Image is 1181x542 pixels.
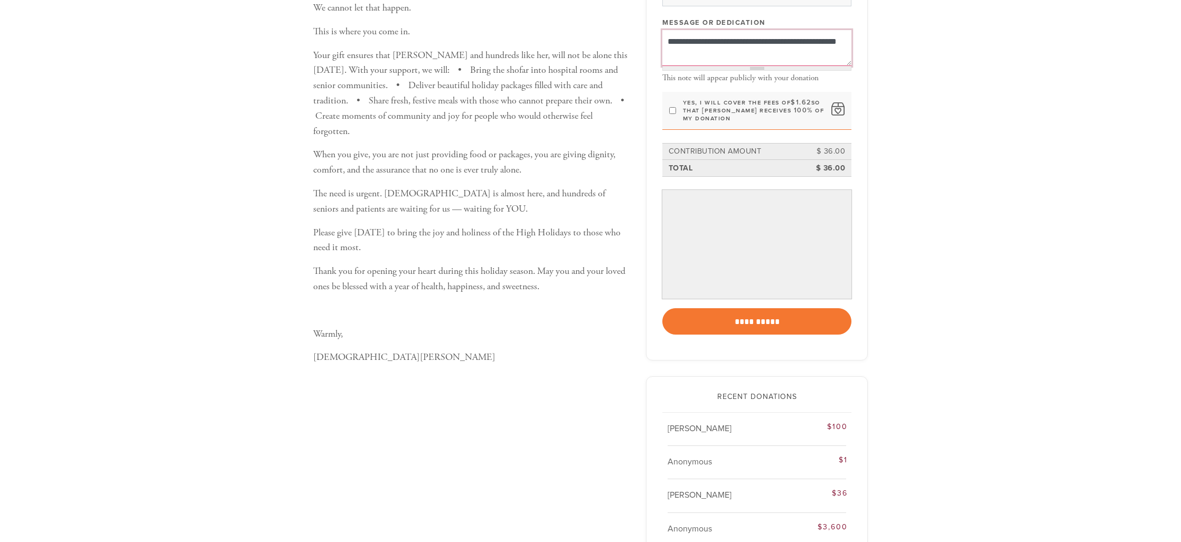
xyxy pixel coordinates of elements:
[785,488,848,499] div: $36
[313,24,630,40] p: This is where you come in.
[785,454,848,465] div: $1
[313,225,630,256] p: Please give [DATE] to bring the joy and holiness of the High Holidays to those who need it most.
[799,144,847,159] td: $ 36.00
[799,161,847,176] td: $ 36.00
[313,1,630,16] p: We cannot let that happen.
[668,490,732,500] span: [PERSON_NAME]
[668,524,712,534] span: Anonymous
[667,144,800,159] td: Contribution Amount
[668,423,732,434] span: [PERSON_NAME]
[796,98,811,107] span: 1.62
[664,192,849,297] iframe: Secure payment input frame
[313,327,630,342] p: Warmly,
[662,73,851,83] div: This note will appear publicly with your donation
[313,350,630,365] p: [DEMOGRAPHIC_DATA][PERSON_NAME]
[668,457,712,467] span: Anonymous
[785,521,848,533] div: $3,600
[667,161,800,176] td: Total
[662,18,765,27] label: Message or dedication
[313,264,630,294] p: Thank you for opening your heart during this holiday season. May you and your loved ones be bless...
[683,99,825,122] label: Yes, I will cover the fees of so that [PERSON_NAME] receives 100% of my donation
[791,98,796,107] span: $
[313,48,630,139] p: Your gift ensures that [PERSON_NAME] and hundreds like her, will not be alone this [DATE]. With y...
[785,421,848,432] div: $100
[313,147,630,178] p: When you give, you are not just providing food or packages, you are giving dignity, comfort, and ...
[662,393,851,402] h2: Recent Donations
[313,186,630,217] p: The need is urgent. [DEMOGRAPHIC_DATA] is almost here, and hundreds of seniors and patients are w...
